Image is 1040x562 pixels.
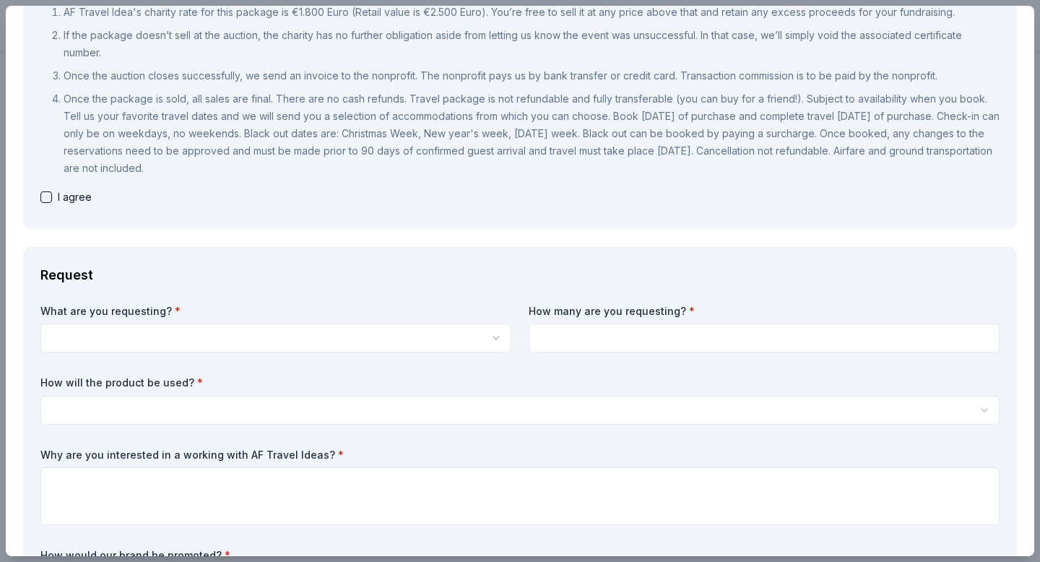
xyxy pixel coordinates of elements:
label: Why are you interested in a working with AF Travel Ideas? [40,448,1000,462]
label: How many are you requesting? [529,304,1000,319]
div: Request [40,264,1000,287]
p: Once the auction closes successfully, we send an invoice to the nonprofit. The nonprofit pays us ... [64,67,1000,85]
label: How will the product be used? [40,376,1000,390]
p: If the package doesn’t sell at the auction, the charity has no further obligation aside from lett... [64,27,1000,61]
label: What are you requesting? [40,304,511,319]
p: Once the package is sold, all sales are final. There are no cash refunds. Travel package is not r... [64,90,1000,177]
span: I agree [58,189,92,206]
p: AF Travel Idea's charity rate for this package is €1.800 Euro (Retail value is €2.500 Euro). You’... [64,4,1000,21]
